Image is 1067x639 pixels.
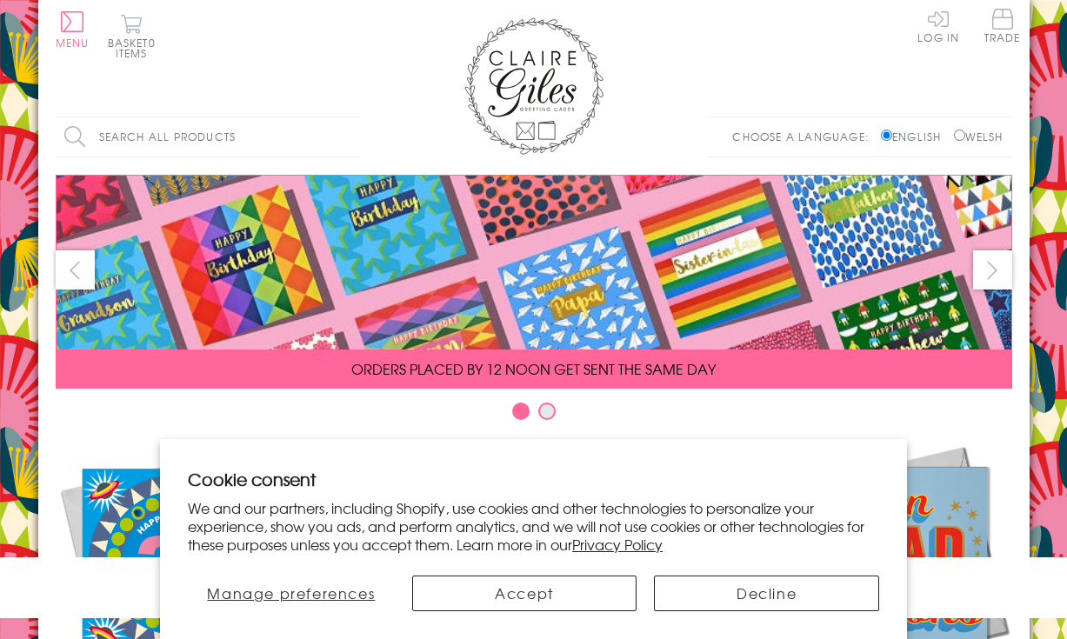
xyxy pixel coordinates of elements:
input: Search all products [56,117,360,156]
button: Menu [56,11,90,48]
input: Search [343,117,360,156]
p: We and our partners, including Shopify, use cookies and other technologies to personalize your ex... [188,499,879,553]
span: Manage preferences [207,582,375,603]
button: next [973,250,1012,290]
button: Manage preferences [188,576,395,611]
label: English [881,129,950,144]
a: Log In [917,9,959,43]
input: Welsh [954,130,965,141]
button: prev [56,250,95,290]
h2: Cookie consent [188,467,879,491]
label: Welsh [954,129,1004,144]
span: 0 items [116,35,156,61]
a: Trade [984,9,1021,46]
span: Trade [984,9,1021,43]
span: ORDERS PLACED BY 12 NOON GET SENT THE SAME DAY [351,358,716,379]
p: Choose a language: [732,129,877,144]
div: Carousel Pagination [56,402,1012,429]
img: Claire Giles Greetings Cards [464,17,604,155]
span: Menu [56,35,90,50]
button: Accept [412,576,637,611]
button: Carousel Page 1 (Current Slide) [512,403,530,420]
a: Privacy Policy [572,534,663,555]
button: Basket0 items [108,14,156,58]
button: Carousel Page 2 [538,403,556,420]
button: Decline [654,576,879,611]
input: English [881,130,892,141]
